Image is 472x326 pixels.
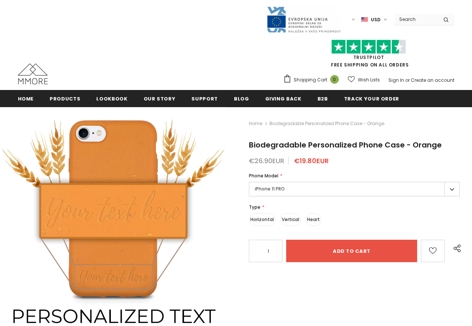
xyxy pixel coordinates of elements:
[191,90,218,107] a: support
[249,213,275,226] label: Horizontal
[361,16,368,23] img: USD
[283,74,343,86] a: Shopping Cart 0
[280,213,301,226] label: Vertical
[96,90,127,107] a: Lookbook
[249,140,442,150] span: Biodegradable Personalized Phone Case - Orange
[249,204,260,210] span: Type
[371,16,381,24] span: USD
[265,90,301,107] a: Giving back
[344,90,399,107] a: Track your order
[266,6,341,33] img: Javni Razpis
[405,77,410,83] span: or
[249,173,278,179] span: Phone Model
[353,54,384,60] a: Trustpilot
[358,76,380,84] span: Wish Lists
[144,95,176,102] span: Our Story
[330,75,339,84] span: 0
[266,16,341,22] a: Javni Razpis
[331,40,406,54] img: Trust Pilot Stars
[18,95,34,102] span: Home
[411,77,454,83] a: Create an account
[234,95,249,102] span: Blog
[249,119,262,128] a: Home
[294,76,327,84] span: Shopping Cart
[269,119,384,128] span: Biodegradable Personalized Phone Case - Orange
[318,90,328,107] a: B2B
[144,90,176,107] a: Our Story
[265,95,301,102] span: Giving back
[318,95,328,102] span: B2B
[18,63,48,84] img: MMORE Cases
[306,213,321,226] label: Heart
[344,95,399,102] span: Track your order
[348,73,380,86] a: Wish Lists
[283,43,454,68] span: FREE SHIPPING ON ALL ORDERS
[50,95,80,102] span: Products
[249,156,284,165] span: €26.90EUR
[286,240,417,262] input: Add to cart
[249,182,460,196] label: iPhone 11 PRO
[18,90,34,107] a: Home
[388,77,404,83] a: Sign In
[50,90,80,107] a: Products
[234,90,249,107] a: Blog
[96,95,127,102] span: Lookbook
[294,156,329,165] span: €19.80EUR
[395,14,438,25] input: Search Site
[191,95,218,102] span: support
